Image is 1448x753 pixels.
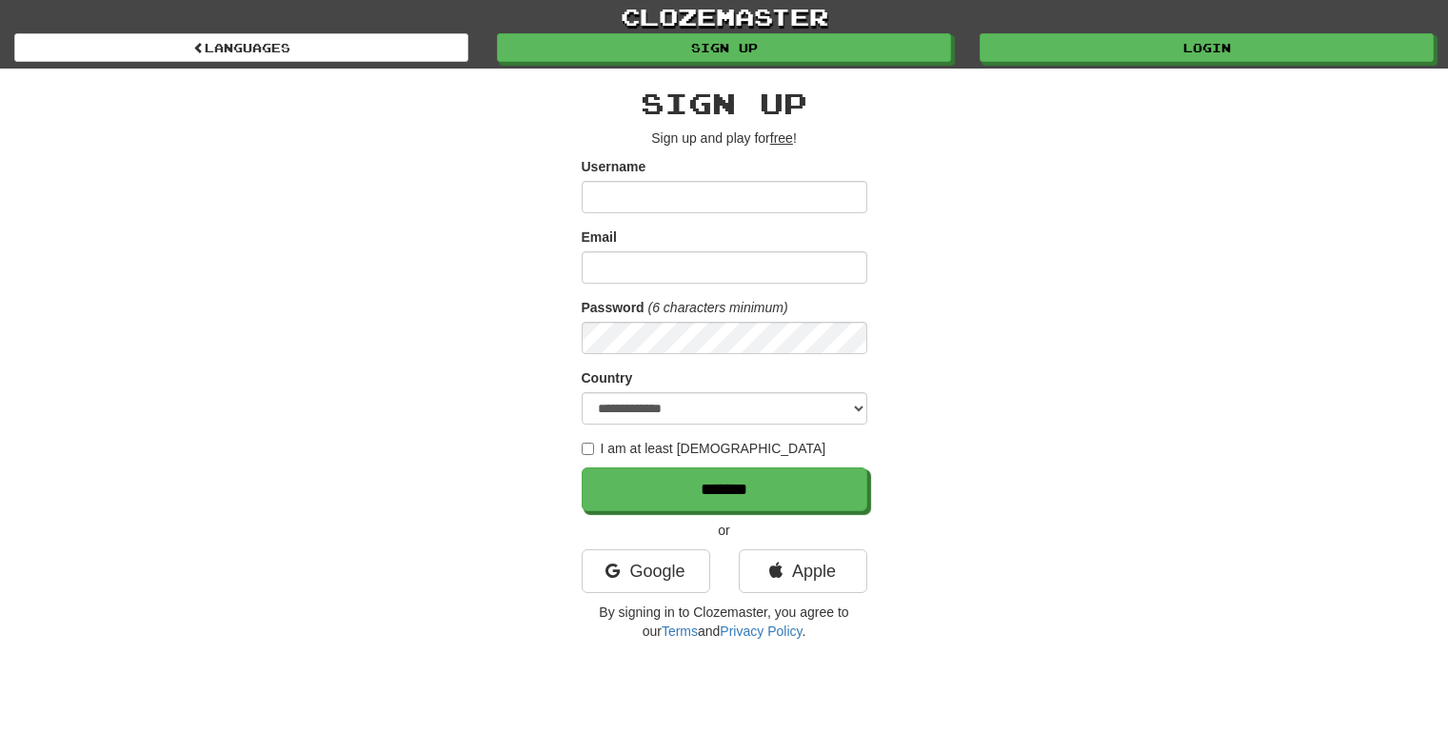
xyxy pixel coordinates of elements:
[662,624,698,639] a: Terms
[497,33,951,62] a: Sign up
[648,300,788,315] em: (6 characters minimum)
[582,157,646,176] label: Username
[582,603,867,641] p: By signing in to Clozemaster, you agree to our and .
[582,521,867,540] p: or
[582,439,826,458] label: I am at least [DEMOGRAPHIC_DATA]
[582,298,645,317] label: Password
[582,549,710,593] a: Google
[720,624,802,639] a: Privacy Policy
[770,130,793,146] u: free
[582,443,594,455] input: I am at least [DEMOGRAPHIC_DATA]
[14,33,468,62] a: Languages
[980,33,1434,62] a: Login
[582,88,867,119] h2: Sign up
[582,368,633,387] label: Country
[739,549,867,593] a: Apple
[582,228,617,247] label: Email
[582,129,867,148] p: Sign up and play for !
